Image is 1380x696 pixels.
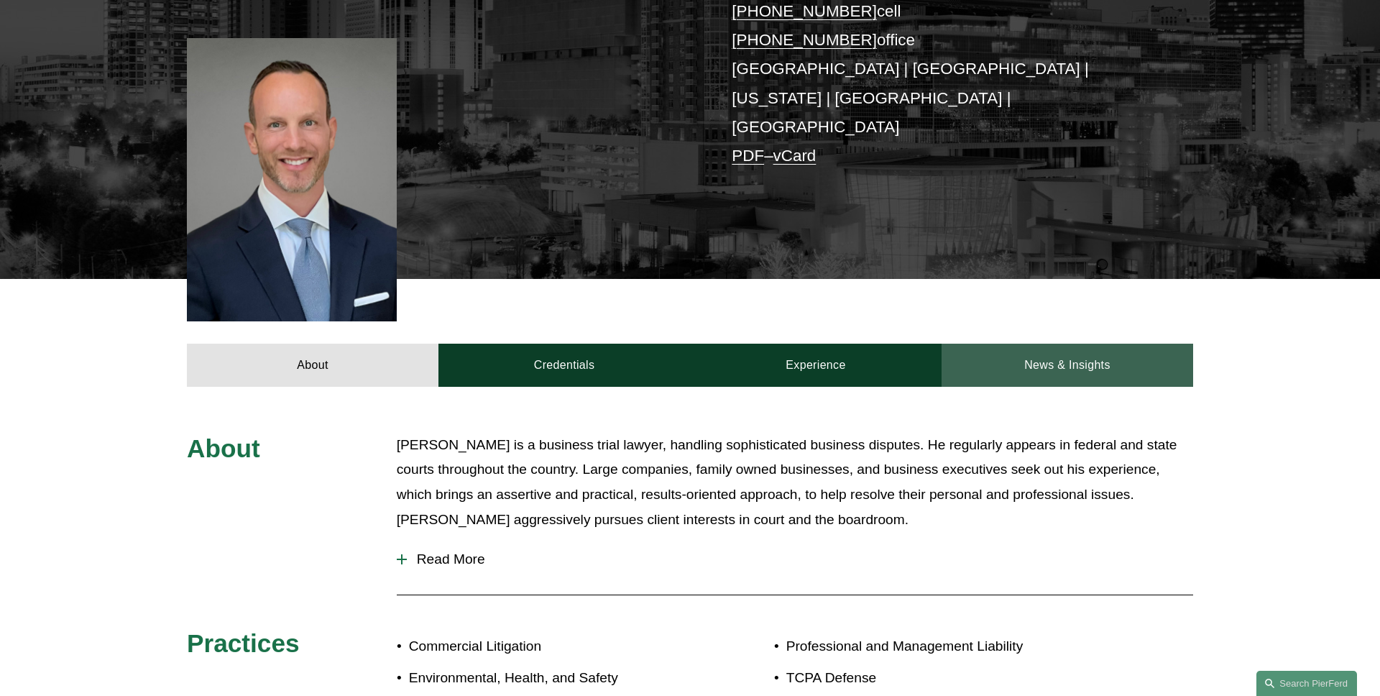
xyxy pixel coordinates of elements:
[773,147,816,165] a: vCard
[732,31,877,49] a: [PHONE_NUMBER]
[732,147,764,165] a: PDF
[187,629,300,657] span: Practices
[397,541,1193,578] button: Read More
[1256,671,1357,696] a: Search this site
[690,344,942,387] a: Experience
[409,666,690,691] p: Environmental, Health, and Safety
[942,344,1193,387] a: News & Insights
[732,2,877,20] a: [PHONE_NUMBER]
[786,634,1110,659] p: Professional and Management Liability
[786,666,1110,691] p: TCPA Defense
[187,434,260,462] span: About
[407,551,1193,567] span: Read More
[187,344,438,387] a: About
[409,634,690,659] p: Commercial Litigation
[438,344,690,387] a: Credentials
[397,433,1193,532] p: [PERSON_NAME] is a business trial lawyer, handling sophisticated business disputes. He regularly ...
